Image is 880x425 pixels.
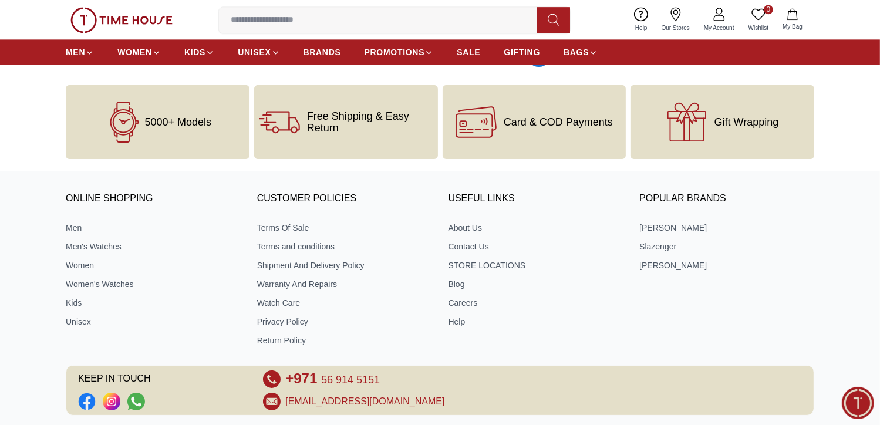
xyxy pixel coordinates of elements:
a: Watch Care [257,297,432,309]
em: Blush [67,180,78,192]
span: Our Stores [657,23,694,32]
a: BAGS [564,42,598,63]
a: UNISEX [238,42,279,63]
div: Chat Widget [842,387,874,419]
span: 0 [764,5,773,14]
h3: USEFUL LINKS [449,190,623,208]
li: Facebook [78,393,96,410]
span: MEN [66,46,85,58]
span: SALE [457,46,480,58]
textarea: We are here to help you [3,255,232,314]
a: STORE LOCATIONS [449,259,623,271]
a: Men's Watches [66,241,241,252]
span: 02:08 PM [157,231,187,238]
span: Card & COD Payments [504,116,613,128]
div: Time House Support [62,15,196,26]
a: Women [66,259,241,271]
a: Social Link [78,393,96,410]
a: Unisex [66,316,241,328]
img: Profile picture of Time House Support [36,11,56,31]
span: KEEP IN TOUCH [78,370,247,388]
a: Contact Us [449,241,623,252]
a: [PERSON_NAME] [639,259,814,271]
h3: CUSTOMER POLICIES [257,190,432,208]
span: My Bag [778,22,807,31]
img: ... [70,7,173,33]
span: Free Shipping & Easy Return [307,110,433,134]
span: UNISEX [238,46,271,58]
span: My Account [699,23,739,32]
a: Social Link [127,393,145,410]
h3: ONLINE SHOPPING [66,190,241,208]
a: Terms and conditions [257,241,432,252]
div: Time House Support [12,157,232,170]
span: Gift Wrapping [714,116,779,128]
a: Kids [66,297,241,309]
span: 5000+ Models [145,116,212,128]
a: [EMAIL_ADDRESS][DOMAIN_NAME] [285,394,444,409]
a: Social Link [103,393,120,410]
a: Help [628,5,655,35]
a: PROMOTIONS [365,42,434,63]
a: SALE [457,42,480,63]
a: +971 56 914 5151 [285,370,380,388]
a: [PERSON_NAME] [639,222,814,234]
button: My Bag [776,6,810,33]
span: WOMEN [117,46,152,58]
a: WOMEN [117,42,161,63]
a: Our Stores [655,5,697,35]
span: KIDS [184,46,205,58]
span: GIFTING [504,46,540,58]
span: Help [631,23,652,32]
a: BRANDS [304,42,341,63]
a: Shipment And Delivery Policy [257,259,432,271]
a: Help [449,316,623,328]
span: Hey there! Need help finding the perfect watch? I'm here if you have any questions or need a quic... [20,181,176,235]
a: Careers [449,297,623,309]
a: Warranty And Repairs [257,278,432,290]
a: Slazenger [639,241,814,252]
a: Blog [449,278,623,290]
a: KIDS [184,42,214,63]
span: 56 914 5151 [321,374,380,386]
span: PROMOTIONS [365,46,425,58]
span: BRANDS [304,46,341,58]
a: MEN [66,42,94,63]
a: Privacy Policy [257,316,432,328]
h3: Popular Brands [639,190,814,208]
a: Men [66,222,241,234]
a: Terms Of Sale [257,222,432,234]
a: Women's Watches [66,278,241,290]
a: Return Policy [257,335,432,346]
a: GIFTING [504,42,540,63]
a: About Us [449,222,623,234]
a: 0Wishlist [741,5,776,35]
span: BAGS [564,46,589,58]
em: Back [9,9,32,32]
span: Wishlist [744,23,773,32]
